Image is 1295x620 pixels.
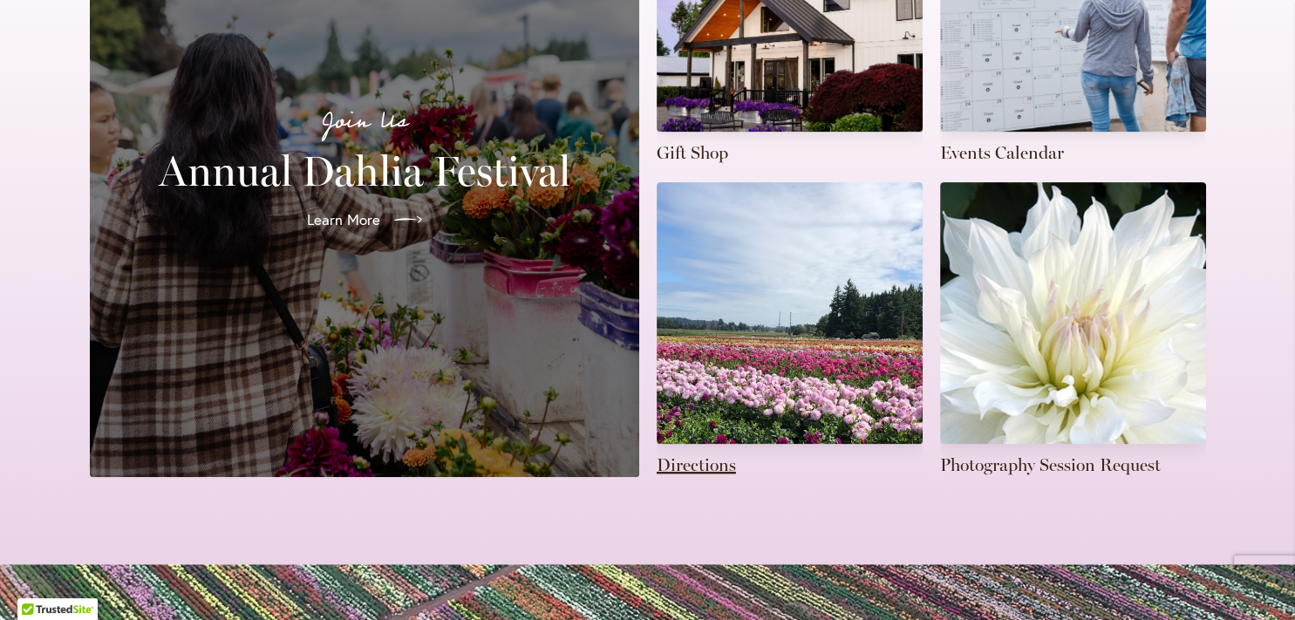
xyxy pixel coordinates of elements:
p: Join Us [111,103,618,140]
span: Learn More [307,209,380,230]
a: Learn More [293,195,436,244]
h2: Annual Dahlia Festival [111,146,618,195]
